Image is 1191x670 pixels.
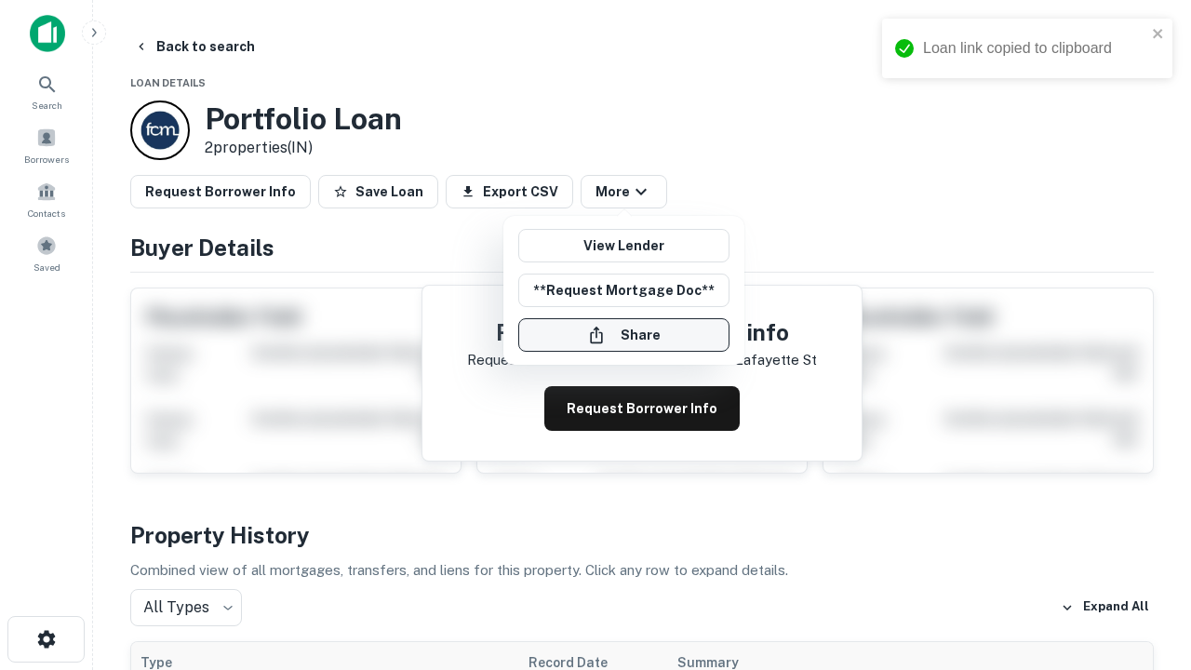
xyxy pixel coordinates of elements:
button: **Request Mortgage Doc** [518,274,729,307]
iframe: Chat Widget [1098,462,1191,551]
a: View Lender [518,229,729,262]
button: close [1152,26,1165,44]
div: Loan link copied to clipboard [923,37,1146,60]
button: Share [518,318,729,352]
